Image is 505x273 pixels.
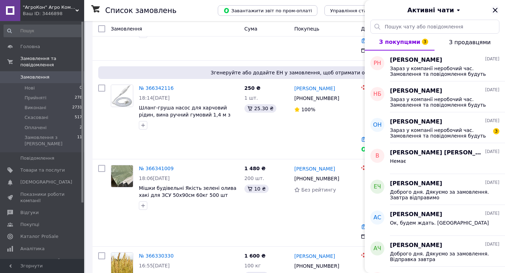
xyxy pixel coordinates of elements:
[293,174,341,184] div: [PHONE_NUMBER]
[485,118,499,124] span: [DATE]
[294,85,335,92] a: [PERSON_NAME]
[20,221,39,228] span: Покупці
[25,85,35,91] span: Нові
[365,236,505,267] button: АЧ[PERSON_NAME][DATE]Доброго дня. Дякуємо за замовлення. Відправка завтра
[485,241,499,247] span: [DATE]
[390,180,442,188] span: [PERSON_NAME]
[449,39,491,46] span: З продавцями
[485,211,499,217] span: [DATE]
[373,245,381,253] span: АЧ
[20,209,39,216] span: Відгуки
[20,191,65,204] span: Показники роботи компанії
[139,175,170,181] span: 18:06[DATE]
[244,175,264,181] span: 200 шт.
[390,149,484,157] span: [PERSON_NAME] [PERSON_NAME]
[390,241,442,249] span: [PERSON_NAME]
[491,6,499,14] button: Закрити
[111,85,133,107] a: Фото товару
[294,165,335,172] a: [PERSON_NAME]
[390,251,490,262] span: Доброго дня. Дякуємо за замовлення. Відправка завтра
[422,39,428,45] span: 3
[485,149,499,155] span: [DATE]
[244,253,266,259] span: 1 600 ₴
[20,167,65,173] span: Товари та послуги
[223,7,312,14] span: Завантажити звіт по пром-оплаті
[435,34,505,51] button: З продавцями
[75,114,82,121] span: 517
[390,220,489,226] span: Ок, будем ждать. [GEOGRAPHIC_DATA]
[244,166,266,171] span: 1 480 ₴
[365,205,505,236] button: АС[PERSON_NAME][DATE]Ок, будем ждать. [GEOGRAPHIC_DATA]
[139,85,174,91] a: № 366342116
[370,20,499,34] input: Пошук чату або повідомлення
[20,74,49,80] span: Замовлення
[139,263,170,268] span: 16:55[DATE]
[384,6,485,15] button: Активні чати
[361,26,412,32] span: Доставка та оплата
[301,187,336,193] span: Без рейтингу
[111,165,133,187] a: Фото товару
[139,166,174,171] a: № 366341009
[23,4,75,11] span: "АгроКон" Агро Компанія ТОВ
[390,118,442,126] span: [PERSON_NAME]
[4,25,83,37] input: Пошук
[294,253,335,260] a: [PERSON_NAME]
[25,134,77,147] span: Замовлення з [PERSON_NAME]
[330,8,384,13] span: Управління статусами
[23,11,84,17] div: Ваш ID: 3446898
[390,211,442,219] span: [PERSON_NAME]
[244,263,261,268] span: 100 кг
[390,56,442,64] span: [PERSON_NAME]
[365,34,435,51] button: З покупцями3
[244,85,261,91] span: 250 ₴
[105,6,176,15] h1: Список замовлень
[493,128,499,134] span: 3
[390,66,490,77] span: Зараз у компанії неробочий час. Замовлення та повідомлення будуть оброблені з 10:00 найближчого р...
[25,105,46,111] span: Виконані
[365,143,505,174] button: в[PERSON_NAME] [PERSON_NAME][DATE]Немає
[80,125,82,131] span: 2
[365,174,505,205] button: ЕЧ[PERSON_NAME][DATE]Доброго дня. Дякуємо за замовлення. Завтра відправимо
[373,121,382,129] span: ОН
[365,51,505,81] button: РН[PERSON_NAME][DATE]Зараз у компанії неробочий час. Замовлення та повідомлення будуть оброблені ...
[20,44,40,50] span: Головна
[101,69,490,76] span: Згенеруйте або додайте ЕН у замовлення, щоб отримати оплату
[139,95,170,101] span: 18:14[DATE]
[390,127,490,139] span: Зараз у компанії неробочий час. Замовлення та повідомлення будуть оброблені з 10:00 найближчого р...
[373,183,381,191] span: ЕЧ
[373,90,381,98] span: НБ
[301,107,315,112] span: 100%
[390,189,490,200] span: Доброго дня. Дякуємо за замовлення. Завтра відправимо
[75,95,82,101] span: 278
[244,185,269,193] div: 10 ₴
[72,105,82,111] span: 2731
[324,5,389,16] button: Управління статусами
[379,39,420,45] span: З покупцями
[244,104,276,113] div: 25.30 ₴
[376,152,379,160] span: в
[485,56,499,62] span: [DATE]
[244,95,258,101] span: 1 шт.
[294,26,319,32] span: Покупець
[139,105,230,125] a: Шланг-груша насос для харчовий рідин, вина ручний гумовий 1,4 м з фільтром Топ
[77,134,82,147] span: 11
[218,5,317,16] button: Завантажити звіт по пром-оплаті
[20,55,84,68] span: Замовлення та повідомлення
[407,6,454,15] span: Активні чати
[485,180,499,186] span: [DATE]
[20,155,54,161] span: Повідомлення
[139,185,236,198] a: Мішки будівельні Якість зелені олива хакі для ЗСУ 50х90см 60кг 500 шт
[390,158,406,164] span: Немає
[365,81,505,112] button: НБ[PERSON_NAME][DATE]Зараз у компанії неробочий час. Замовлення та повідомлення будуть оброблені ...
[25,95,46,101] span: Прийняті
[390,87,442,95] span: [PERSON_NAME]
[111,85,133,107] img: Фото товару
[20,233,58,240] span: Каталог ProSale
[25,125,47,131] span: Оплачені
[244,26,257,32] span: Cума
[293,93,341,103] div: [PHONE_NUMBER]
[139,253,174,259] a: № 366330330
[373,59,381,67] span: РН
[365,112,505,143] button: ОН[PERSON_NAME][DATE]Зараз у компанії неробочий час. Замовлення та повідомлення будуть оброблені ...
